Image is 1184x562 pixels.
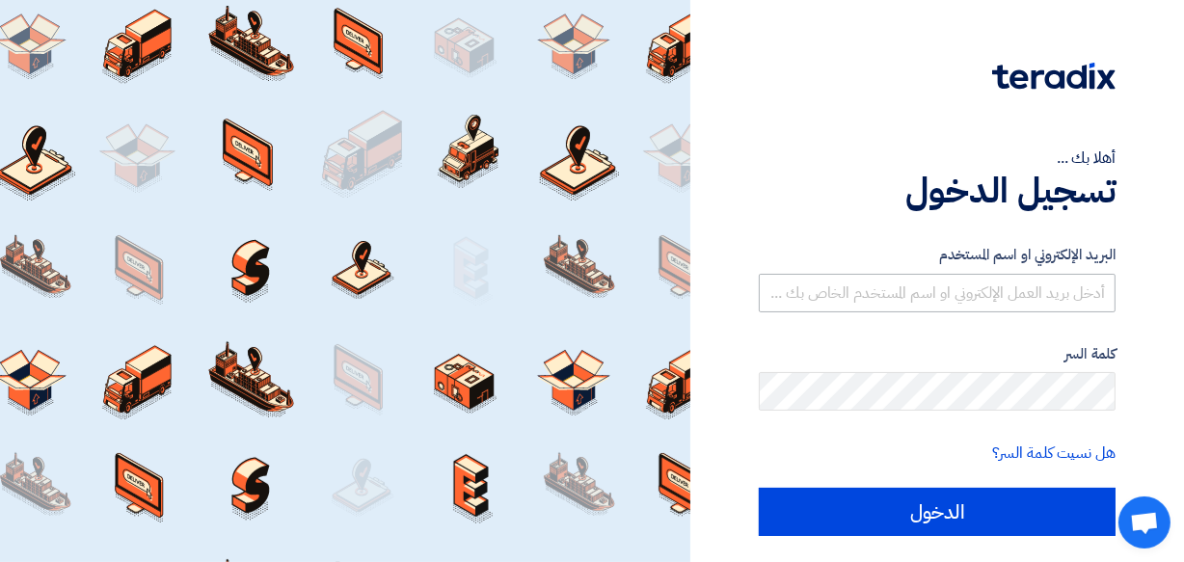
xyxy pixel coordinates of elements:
[759,147,1116,170] div: أهلا بك ...
[759,343,1116,365] label: كلمة السر
[759,274,1116,312] input: أدخل بريد العمل الإلكتروني او اسم المستخدم الخاص بك ...
[992,63,1116,90] img: Teradix logo
[1118,496,1171,549] div: Open chat
[759,244,1116,266] label: البريد الإلكتروني او اسم المستخدم
[992,442,1116,465] a: هل نسيت كلمة السر؟
[759,170,1116,212] h1: تسجيل الدخول
[759,488,1116,536] input: الدخول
